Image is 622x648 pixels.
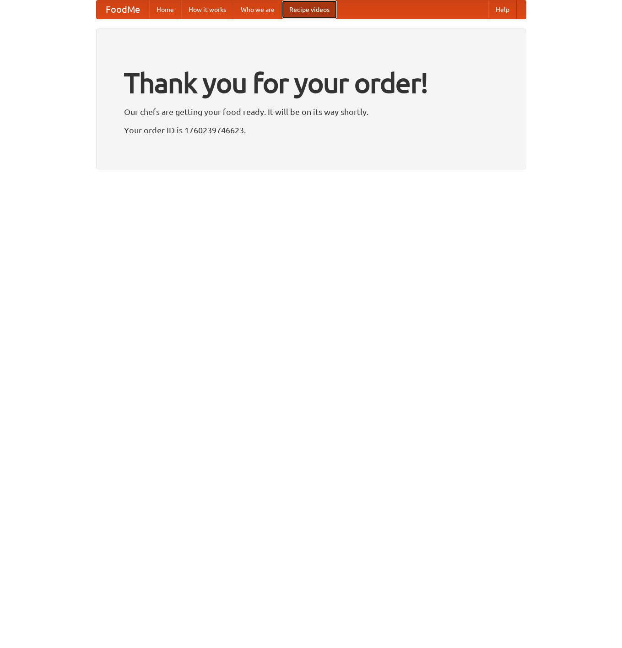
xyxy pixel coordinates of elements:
[181,0,233,19] a: How it works
[233,0,282,19] a: Who we are
[149,0,181,19] a: Home
[124,123,498,137] p: Your order ID is 1760239746623.
[124,61,498,105] h1: Thank you for your order!
[97,0,149,19] a: FoodMe
[124,105,498,119] p: Our chefs are getting your food ready. It will be on its way shortly.
[282,0,337,19] a: Recipe videos
[488,0,517,19] a: Help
